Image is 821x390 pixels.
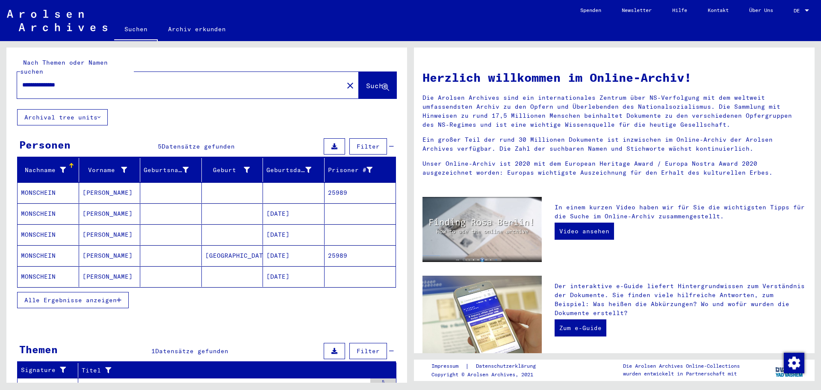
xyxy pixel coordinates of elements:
[140,158,202,182] mat-header-cell: Geburtsname
[325,182,396,203] mat-cell: 25989
[431,362,465,371] a: Impressum
[325,158,396,182] mat-header-cell: Prisoner #
[24,296,117,304] span: Alle Ergebnisse anzeigen
[263,203,325,224] mat-cell: [DATE]
[263,158,325,182] mat-header-cell: Geburtsdatum
[623,362,740,370] p: Die Arolsen Archives Online-Collections
[114,19,158,41] a: Suchen
[345,80,355,91] mat-icon: close
[83,163,140,177] div: Vorname
[263,245,325,266] mat-cell: [DATE]
[18,203,79,224] mat-cell: MONSCHEIN
[783,352,804,373] div: Zustimmung ändern
[158,143,162,150] span: 5
[555,319,606,336] a: Zum e-Guide
[422,68,806,86] h1: Herzlich willkommen im Online-Archiv!
[162,143,235,150] span: Datensätze gefunden
[144,166,189,175] div: Geburtsname
[17,292,129,308] button: Alle Ergebnisse anzeigen
[18,245,79,266] mat-cell: MONSCHEIN
[794,8,803,14] span: DE
[357,143,380,150] span: Filter
[263,266,325,287] mat-cell: [DATE]
[79,203,141,224] mat-cell: [PERSON_NAME]
[21,166,66,175] div: Nachname
[623,370,740,378] p: wurden entwickelt in Partnerschaft mit
[79,158,141,182] mat-header-cell: Vorname
[19,342,58,357] div: Themen
[431,362,546,371] div: |
[469,362,546,371] a: Datenschutzerklärung
[82,366,375,375] div: Titel
[19,137,71,152] div: Personen
[357,347,380,355] span: Filter
[774,359,806,381] img: yv_logo.png
[205,166,250,175] div: Geburt‏
[83,166,127,175] div: Vorname
[370,378,396,387] div: 5
[82,363,386,377] div: Titel
[144,163,201,177] div: Geburtsname
[349,343,387,359] button: Filter
[205,163,263,177] div: Geburt‏
[422,135,806,153] p: Ein großer Teil der rund 30 Millionen Dokumente ist inzwischen im Online-Archiv der Arolsen Archi...
[422,93,806,129] p: Die Arolsen Archives sind ein internationales Zentrum über NS-Verfolgung mit dem weltweit umfasse...
[20,59,108,75] mat-label: Nach Themen oder Namen suchen
[349,138,387,155] button: Filter
[202,158,263,182] mat-header-cell: Geburt‏
[17,109,108,125] button: Archival tree units
[422,276,542,355] img: eguide.jpg
[431,371,546,378] p: Copyright © Arolsen Archives, 2021
[784,353,804,373] img: Zustimmung ändern
[18,158,79,182] mat-header-cell: Nachname
[555,203,806,221] p: In einem kurzen Video haben wir für Sie die wichtigsten Tipps für die Suche im Online-Archiv zusa...
[422,159,806,177] p: Unser Online-Archiv ist 2020 mit dem European Heritage Award / Europa Nostra Award 2020 ausgezeic...
[21,163,79,177] div: Nachname
[79,224,141,245] mat-cell: [PERSON_NAME]
[342,77,359,94] button: Clear
[79,245,141,266] mat-cell: [PERSON_NAME]
[21,366,67,375] div: Signature
[21,363,78,377] div: Signature
[79,182,141,203] mat-cell: [PERSON_NAME]
[266,163,324,177] div: Geburtsdatum
[328,166,373,175] div: Prisoner #
[555,282,806,318] p: Der interaktive e-Guide liefert Hintergrundwissen zum Verständnis der Dokumente. Sie finden viele...
[555,223,614,240] a: Video ansehen
[366,81,387,90] span: Suche
[202,245,263,266] mat-cell: [GEOGRAPHIC_DATA]
[325,245,396,266] mat-cell: 25989
[266,166,311,175] div: Geburtsdatum
[7,10,107,31] img: Arolsen_neg.svg
[18,224,79,245] mat-cell: MONSCHEIN
[328,163,386,177] div: Prisoner #
[79,266,141,287] mat-cell: [PERSON_NAME]
[151,347,155,355] span: 1
[158,19,236,39] a: Archiv erkunden
[263,224,325,245] mat-cell: [DATE]
[18,182,79,203] mat-cell: MONSCHEIN
[422,197,542,262] img: video.jpg
[18,266,79,287] mat-cell: MONSCHEIN
[155,347,228,355] span: Datensätze gefunden
[359,72,396,98] button: Suche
